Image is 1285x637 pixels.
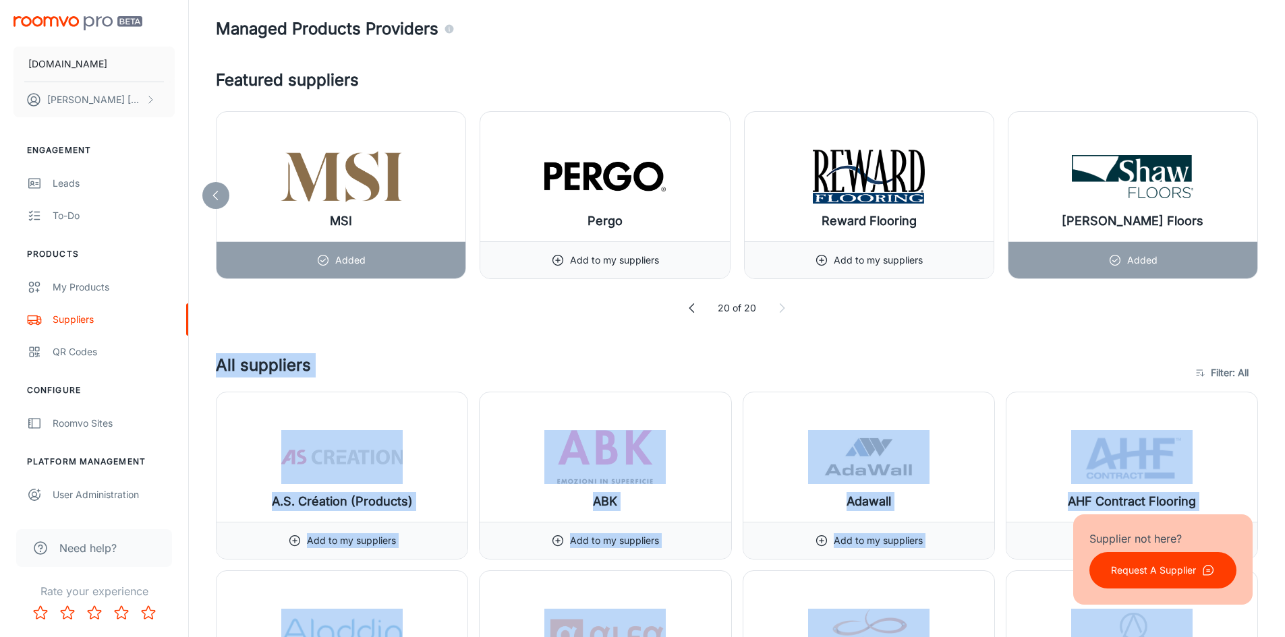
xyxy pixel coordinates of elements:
h6: MSI [330,212,352,231]
button: Rate 3 star [81,599,108,626]
div: Leads [53,176,175,191]
span: Filter [1211,365,1249,381]
img: Roomvo PRO Beta [13,16,142,30]
button: Rate 1 star [27,599,54,626]
button: Request A Supplier [1089,552,1236,588]
img: ABK [544,430,666,484]
p: Added [335,253,366,268]
img: AHF Contract Flooring [1071,430,1193,484]
button: [DOMAIN_NAME] [13,47,175,82]
h6: [PERSON_NAME] Floors [1062,212,1203,231]
h4: Featured suppliers [216,68,1258,92]
div: Agencies and suppliers who work with us to automatically identify the specific products you carry [444,17,455,41]
p: Add to my suppliers [307,533,396,548]
div: To-do [53,208,175,223]
img: MSI [281,150,402,204]
button: Rate 4 star [108,599,135,626]
h6: AHF Contract Flooring [1068,492,1196,511]
div: QR Codes [53,344,175,359]
button: [PERSON_NAME] [PERSON_NAME] [13,82,175,117]
p: Supplier not here? [1089,530,1236,547]
img: Reward Flooring [808,150,930,204]
p: 20 of 20 [718,301,756,315]
div: Roomvo Sites [53,416,175,431]
span: : All [1232,365,1249,381]
img: Shaw Floors [1072,150,1193,204]
h6: A.S. Création (Products) [272,492,413,511]
p: Add to my suppliers [570,533,659,548]
p: [DOMAIN_NAME] [28,57,107,71]
p: Rate your experience [11,583,177,599]
p: [PERSON_NAME] [PERSON_NAME] [47,92,142,107]
div: Suppliers [53,312,175,327]
p: Add to my suppliers [570,253,659,268]
p: Added [1127,253,1158,268]
p: Add to my suppliers [834,533,923,548]
h4: Managed Products Providers [216,17,1258,41]
div: My Products [53,280,175,295]
h4: All suppliers [216,353,1188,392]
span: Need help? [59,540,117,556]
h6: Adawall [847,492,891,511]
h6: Reward Flooring [822,212,917,231]
img: A.S. Création (Products) [281,430,403,484]
h6: Pergo [588,212,623,231]
button: Rate 2 star [54,599,81,626]
img: Adawall [808,430,930,484]
p: Request A Supplier [1111,563,1196,578]
p: Add to my suppliers [834,253,923,268]
div: User Administration [53,487,175,502]
button: Rate 5 star [135,599,162,626]
img: Pergo [544,150,666,204]
h6: ABK [593,492,617,511]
